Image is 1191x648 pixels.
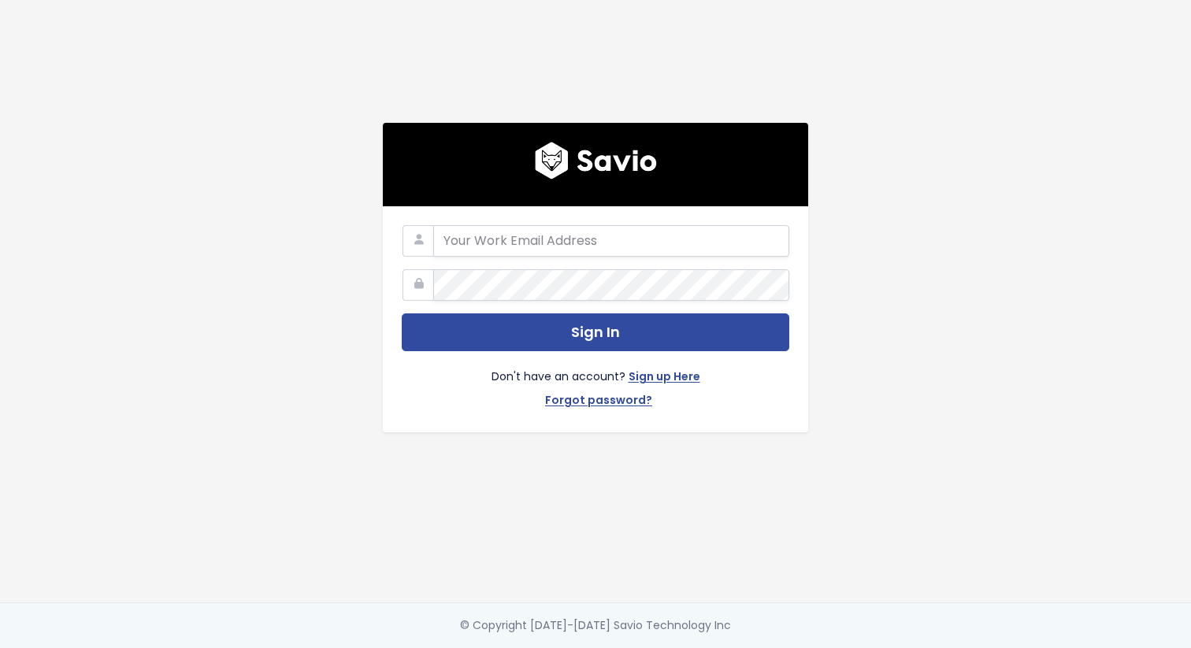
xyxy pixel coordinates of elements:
button: Sign In [402,313,789,352]
input: Your Work Email Address [433,225,789,257]
a: Sign up Here [629,367,700,390]
img: logo600x187.a314fd40982d.png [535,142,657,180]
div: Don't have an account? [402,351,789,413]
a: Forgot password? [545,391,652,413]
div: © Copyright [DATE]-[DATE] Savio Technology Inc [460,616,731,635]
